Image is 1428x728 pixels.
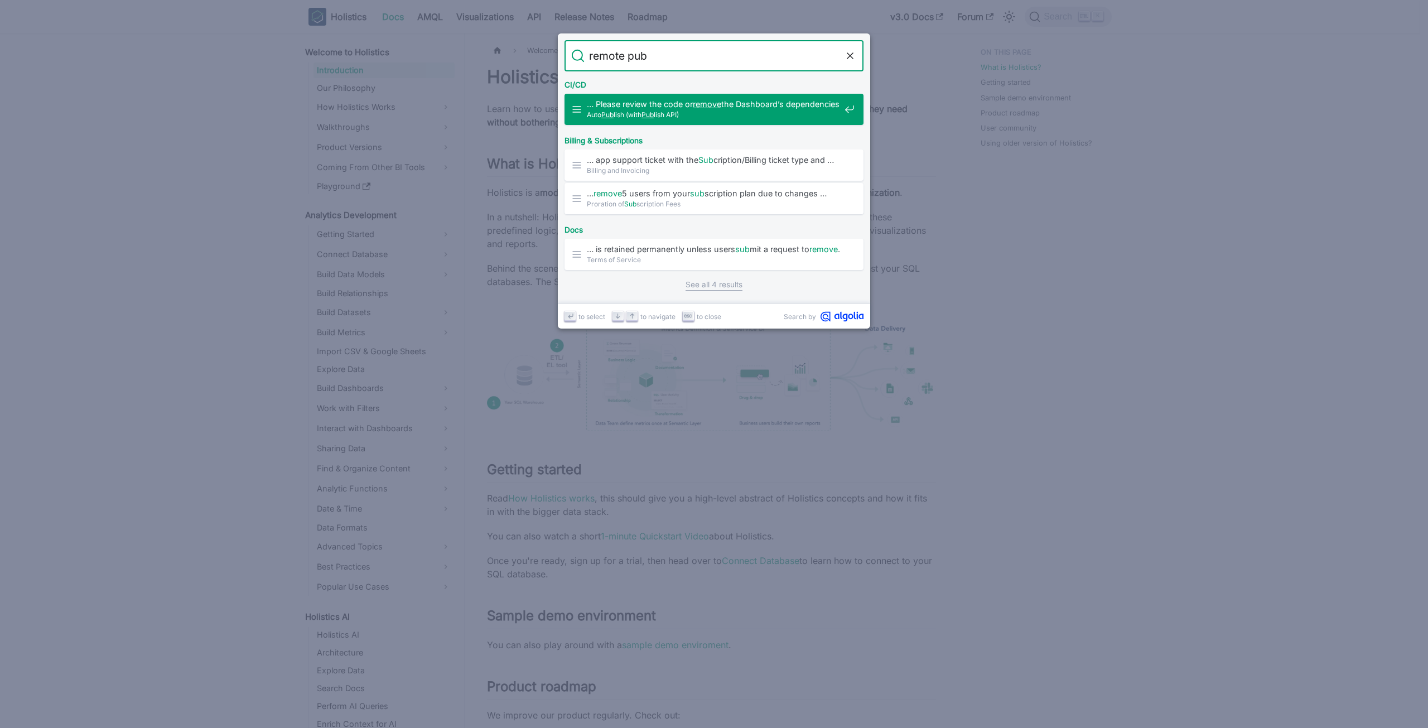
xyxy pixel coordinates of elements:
mark: Sub [698,155,713,165]
button: Clear the query [843,49,857,62]
span: to navigate [640,311,676,322]
mark: Pub [601,110,614,119]
a: See all 4 results [686,279,742,291]
mark: sub [690,189,705,198]
mark: remove [594,189,622,198]
a: … Please review the code orremovethe Dashboard’s dependencies …AutoPublish (withPublish API) [565,94,863,125]
svg: Arrow down [614,312,622,320]
a: …remove5 users from yoursubscription plan due to changes …Proration ofSubscription Fees [565,183,863,214]
span: … 5 users from your scription plan due to changes … [587,188,840,199]
div: Docs [562,216,866,239]
span: Proration of scription Fees [587,199,840,209]
span: Auto lish (with lish API) [587,109,840,120]
span: … app support ticket with the cription/Billing ticket type and … [587,155,840,165]
span: Terms of Service [587,254,840,265]
mark: sub [735,244,750,254]
a: … is retained permanently unless userssubmit a request toremove…Terms of Service [565,239,863,270]
a: Search byAlgolia [784,311,863,322]
span: … Please review the code or the Dashboard’s dependencies … [587,99,840,109]
svg: Algolia [821,311,863,322]
svg: Arrow up [628,312,636,320]
div: Billing & Subscriptions [562,127,866,150]
input: Search docs [585,40,843,71]
mark: remove [809,244,838,254]
div: CI/CD [562,71,866,94]
span: … is retained permanently unless users mit a request to … [587,244,840,254]
svg: Escape key [684,312,692,320]
mark: Sub [624,200,636,208]
mark: remove [693,99,721,109]
span: Search by [784,311,816,322]
span: to close [697,311,721,322]
span: Billing and Invoicing [587,165,840,176]
span: to select [578,311,605,322]
mark: Pub [641,110,654,119]
svg: Enter key [566,312,575,320]
a: … app support ticket with theSubcription/Billing ticket type and …Billing and Invoicing [565,150,863,181]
